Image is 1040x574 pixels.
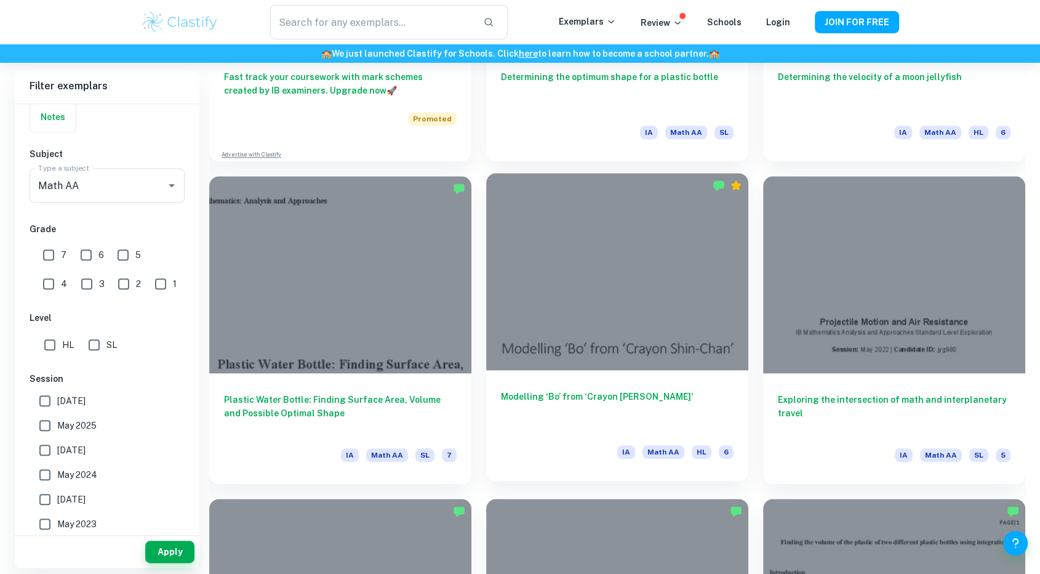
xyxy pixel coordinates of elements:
h6: Plastic Water Bottle: Finding Surface Area, Volume and Possible Optimal Shape [224,393,457,434]
img: Clastify logo [141,10,219,34]
span: 6 [719,445,734,459]
span: SL [969,448,988,462]
input: Search for any exemplars... [270,5,473,39]
span: 5 [135,248,141,262]
h6: Filter exemplars [15,69,199,103]
span: 6 [996,126,1010,139]
label: Type a subject [38,163,89,173]
img: Marked [713,179,725,192]
h6: We just launched Clastify for Schools. Click to learn how to become a school partner. [2,47,1038,60]
h6: Session [30,372,185,386]
h6: Determining the velocity of a moon jellyfish [778,70,1010,111]
h6: Determining the optimum shape for a plastic bottle [501,70,734,111]
span: IA [895,448,913,462]
span: SL [415,448,434,462]
span: 🏫 [709,49,719,59]
span: HL [62,338,74,352]
a: Exploring the intersection of math and interplanetary travelIAMath AASL5 [763,176,1025,483]
span: May 2024 [57,468,97,482]
span: Math AA [366,448,408,462]
img: Marked [453,182,465,195]
span: [DATE] [57,443,86,457]
button: Notes [30,102,76,132]
h6: Modelling ‘Bo’ from ‘Crayon [PERSON_NAME]’ [501,390,734,430]
span: IA [617,445,635,459]
span: 4 [61,277,67,291]
span: 5 [996,448,1010,462]
span: SL [106,338,117,352]
span: IA [640,126,658,139]
a: here [519,49,538,59]
span: HL [969,126,988,139]
img: Marked [453,505,465,517]
div: Premium [730,179,742,192]
span: 6 [98,248,104,262]
span: Math AA [665,126,707,139]
span: SL [714,126,734,139]
a: Schools [707,17,742,27]
span: Math AA [642,445,684,459]
span: Promoted [408,112,457,126]
span: 7 [61,248,66,262]
span: 🏫 [321,49,332,59]
span: 7 [442,448,457,462]
span: IA [341,448,359,462]
span: [DATE] [57,394,86,408]
span: HL [692,445,711,459]
span: Math AA [920,448,962,462]
button: JOIN FOR FREE [815,11,899,33]
button: Help and Feedback [1003,531,1028,556]
h6: Subject [30,147,185,161]
a: Plastic Water Bottle: Finding Surface Area, Volume and Possible Optimal ShapeIAMath AASL7 [209,176,471,483]
span: Math AA [919,126,961,139]
span: 🚀 [386,86,397,95]
a: Advertise with Clastify [222,150,281,159]
span: May 2025 [57,419,97,432]
img: Marked [730,505,742,517]
span: [DATE] [57,493,86,506]
img: Marked [1007,505,1019,517]
button: Open [163,177,180,194]
a: Modelling ‘Bo’ from ‘Crayon [PERSON_NAME]’IAMath AAHL6 [486,176,748,483]
span: 2 [136,277,141,291]
h6: Level [30,311,185,325]
p: Review [641,16,682,30]
h6: Grade [30,222,185,236]
button: Apply [145,541,194,563]
h6: Exploring the intersection of math and interplanetary travel [778,393,1010,434]
span: 3 [99,277,105,291]
h6: Fast track your coursework with mark schemes created by IB examiners. Upgrade now [224,70,457,97]
span: May 2023 [57,517,97,531]
span: IA [894,126,912,139]
p: Exemplars [559,15,616,28]
span: 1 [173,277,177,291]
a: Login [766,17,790,27]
